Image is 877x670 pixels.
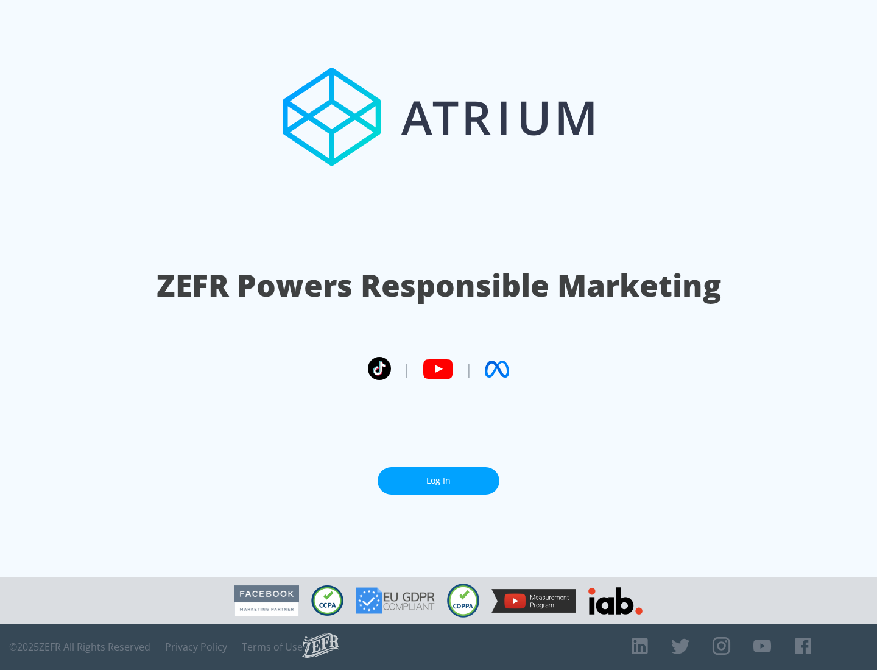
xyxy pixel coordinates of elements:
a: Log In [378,467,499,495]
h1: ZEFR Powers Responsible Marketing [157,264,721,306]
img: Facebook Marketing Partner [234,585,299,616]
img: COPPA Compliant [447,584,479,618]
span: | [465,360,473,378]
img: CCPA Compliant [311,585,343,616]
a: Terms of Use [242,641,303,653]
img: YouTube Measurement Program [491,589,576,613]
span: © 2025 ZEFR All Rights Reserved [9,641,150,653]
span: | [403,360,410,378]
img: GDPR Compliant [356,587,435,614]
a: Privacy Policy [165,641,227,653]
img: IAB [588,587,643,615]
